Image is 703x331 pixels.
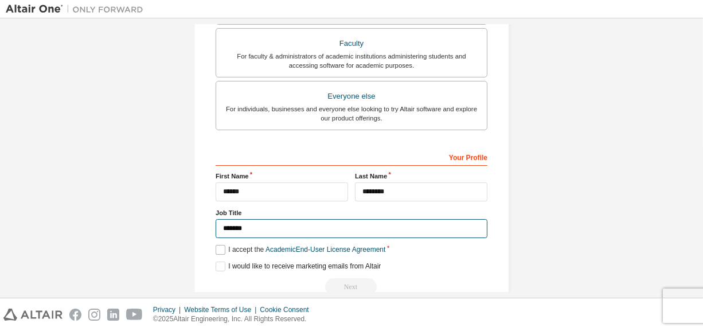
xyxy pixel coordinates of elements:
div: Faculty [223,36,480,52]
div: Cookie Consent [260,305,315,314]
div: Your Profile [216,147,487,166]
img: facebook.svg [69,309,81,321]
img: instagram.svg [88,309,100,321]
label: Job Title [216,208,487,217]
label: I accept the [216,245,385,255]
img: youtube.svg [126,309,143,321]
label: First Name [216,172,348,181]
p: © 2025 Altair Engineering, Inc. All Rights Reserved. [153,314,316,324]
div: Website Terms of Use [184,305,260,314]
div: Read and acccept EULA to continue [216,278,487,295]
label: Last Name [355,172,487,181]
img: Altair One [6,3,149,15]
img: linkedin.svg [107,309,119,321]
div: For individuals, businesses and everyone else looking to try Altair software and explore our prod... [223,104,480,123]
div: For faculty & administrators of academic institutions administering students and accessing softwa... [223,52,480,70]
label: I would like to receive marketing emails from Altair [216,262,381,271]
div: Everyone else [223,88,480,104]
a: Academic End-User License Agreement [265,246,385,254]
img: altair_logo.svg [3,309,63,321]
div: Privacy [153,305,184,314]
